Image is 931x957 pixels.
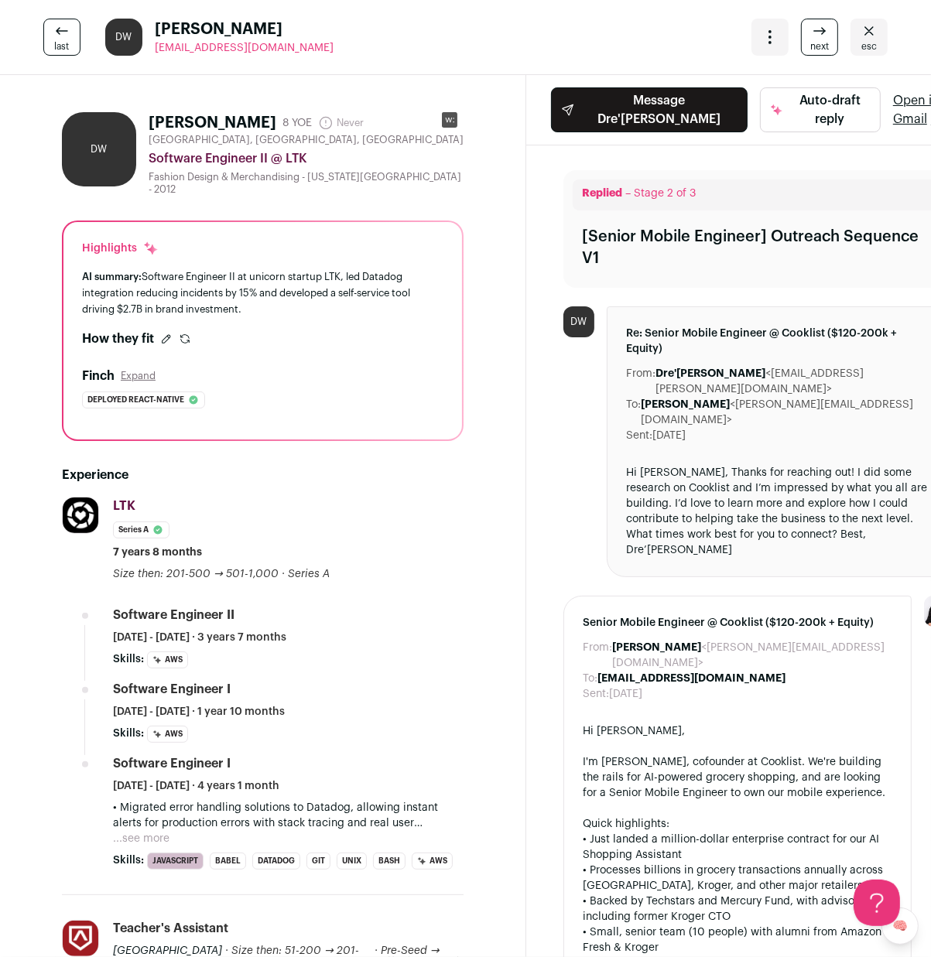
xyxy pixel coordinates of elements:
[634,188,696,199] span: Stage 2 of 3
[55,40,70,53] span: last
[583,754,892,801] div: I'm [PERSON_NAME], cofounder at Cooklist. We're building the rails for AI-powered grocery shoppin...
[861,40,877,53] span: esc
[760,87,881,132] button: Auto-draft reply
[113,800,464,831] p: • Migrated error handling solutions to Datadog, allowing instant alerts for production errors wit...
[583,816,892,832] div: Quick highlights:
[583,723,892,739] div: Hi [PERSON_NAME],
[252,853,300,870] li: Datadog
[626,428,652,443] dt: Sent:
[113,630,286,645] span: [DATE] - [DATE] · 3 years 7 months
[63,497,98,533] img: 75d105b4ce1fa16fbbe87e241745c277473364a4594ae01606a1c1bb7ba84ee2.jpg
[583,832,892,863] div: • Just landed a million-dollar enterprise contract for our AI Shopping Assistant
[810,40,829,53] span: next
[155,19,334,40] span: [PERSON_NAME]
[155,43,334,53] span: [EMAIL_ADDRESS][DOMAIN_NAME]
[82,241,159,256] div: Highlights
[149,171,464,196] div: Fashion Design & Merchandising - [US_STATE][GEOGRAPHIC_DATA] - 2012
[113,545,202,560] span: 7 years 8 months
[121,370,156,382] button: Expand
[625,188,631,199] span: –
[113,945,222,956] span: [GEOGRAPHIC_DATA]
[149,149,464,168] div: Software Engineer II @ LTK
[147,726,188,743] li: AWS
[62,112,136,186] div: DW
[612,642,701,653] b: [PERSON_NAME]
[597,673,786,684] b: [EMAIL_ADDRESS][DOMAIN_NAME]
[82,268,443,317] div: Software Engineer II at unicorn startup LTK, led Datadog integration reducing incidents by 15% an...
[282,115,312,131] div: 8 YOE
[652,428,686,443] dd: [DATE]
[626,366,655,397] dt: From:
[113,651,144,667] span: Skills:
[82,330,154,348] h2: How they fit
[147,651,188,668] li: AWS
[551,87,748,132] button: Message Dre'[PERSON_NAME]
[306,853,330,870] li: Git
[155,40,334,56] a: [EMAIL_ADDRESS][DOMAIN_NAME]
[318,115,364,131] span: Never
[113,681,231,698] div: Software Engineer I
[612,640,892,671] dd: <[PERSON_NAME][EMAIL_ADDRESS][DOMAIN_NAME]>
[63,921,98,956] img: 0de4b73ae931d3858b3a502e3bf4d295ef2fafd30e56b2efb095242cf7f5890b.jpg
[113,920,228,937] div: Teacher's Assistant
[609,686,642,702] dd: [DATE]
[373,853,406,870] li: bash
[282,566,285,582] span: ·
[851,19,888,56] a: Close
[113,569,279,579] span: Size then: 201-500 → 501-1,000
[583,925,892,955] div: • Small, senior team (10 people) with alumni from Amazon Fresh & Kroger
[583,686,609,702] dt: Sent:
[583,640,612,671] dt: From:
[582,188,622,199] span: Replied
[854,880,900,926] iframe: Help Scout Beacon - Open
[583,615,892,631] span: Senior Mobile Engineer @ Cooklist ($120-200k + Equity)
[655,368,765,379] b: Dre'[PERSON_NAME]
[288,569,330,579] span: Series A
[113,755,231,772] div: Software Engineer I
[583,894,892,925] div: • Backed by Techstars and Mercury Fund, with advisors including former Kroger CTO
[113,704,285,719] span: [DATE] - [DATE] · 1 year 10 months
[641,399,730,410] b: [PERSON_NAME]
[149,112,276,134] h1: [PERSON_NAME]
[113,726,144,741] span: Skills:
[113,500,135,512] span: LTK
[626,397,641,428] dt: To:
[113,853,144,868] span: Skills:
[113,521,169,538] li: Series A
[149,134,464,146] span: [GEOGRAPHIC_DATA], [GEOGRAPHIC_DATA], [GEOGRAPHIC_DATA]
[147,853,204,870] li: JavaScript
[113,831,169,846] button: ...see more
[87,392,184,408] span: Deployed react-native
[82,272,142,282] span: AI summary:
[82,367,115,385] h2: Finch
[583,863,892,894] div: • Processes billions in grocery transactions annually across [GEOGRAPHIC_DATA], Kroger, and other...
[563,306,594,337] div: DW
[751,19,789,56] button: Open dropdown
[337,853,367,870] li: Unix
[105,19,142,56] div: DW
[210,853,246,870] li: Babel
[113,778,279,794] span: [DATE] - [DATE] · 4 years 1 month
[583,671,597,686] dt: To:
[113,607,234,624] div: Software Engineer II
[62,466,464,484] h2: Experience
[412,853,453,870] li: AWS
[801,19,838,56] a: next
[881,907,919,945] a: 🧠
[43,19,80,56] a: last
